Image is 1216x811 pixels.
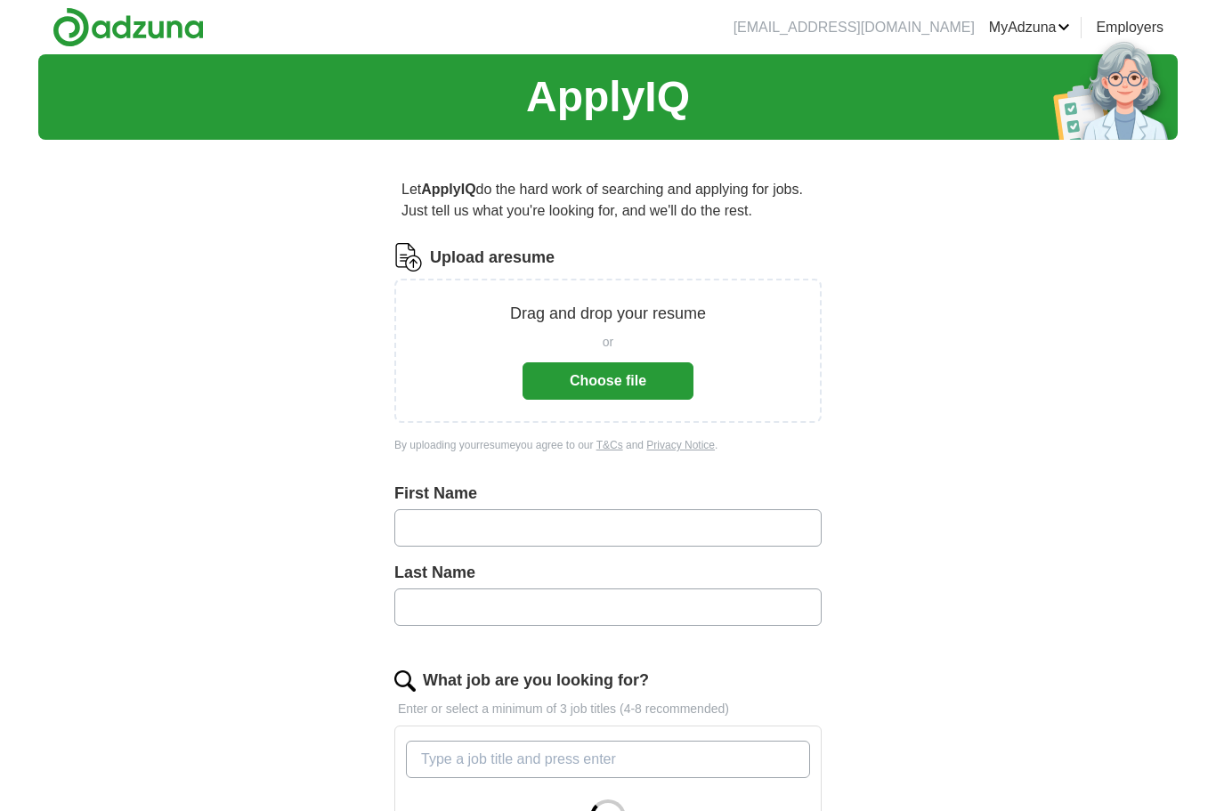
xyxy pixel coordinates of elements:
[423,669,649,693] label: What job are you looking for?
[430,246,555,270] label: Upload a resume
[523,362,693,400] button: Choose file
[394,670,416,692] img: search.png
[989,17,1071,38] a: MyAdzuna
[53,7,204,47] img: Adzuna logo
[421,182,475,197] strong: ApplyIQ
[603,333,613,352] span: or
[406,741,810,778] input: Type a job title and press enter
[394,561,822,585] label: Last Name
[596,439,623,451] a: T&Cs
[394,243,423,272] img: CV Icon
[394,172,822,229] p: Let do the hard work of searching and applying for jobs. Just tell us what you're looking for, an...
[1096,17,1163,38] a: Employers
[510,302,706,326] p: Drag and drop your resume
[734,17,975,38] li: [EMAIL_ADDRESS][DOMAIN_NAME]
[394,482,822,506] label: First Name
[394,437,822,453] div: By uploading your resume you agree to our and .
[394,700,822,718] p: Enter or select a minimum of 3 job titles (4-8 recommended)
[646,439,715,451] a: Privacy Notice
[526,65,690,129] h1: ApplyIQ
